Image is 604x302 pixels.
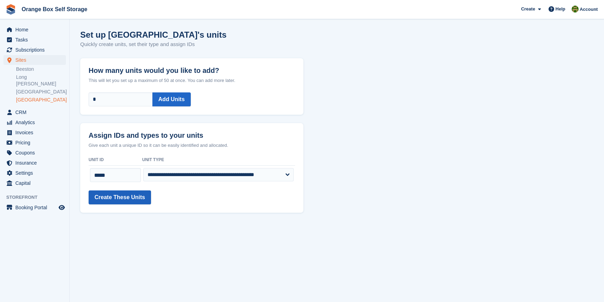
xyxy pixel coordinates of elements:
[3,45,66,55] a: menu
[16,97,66,103] a: [GEOGRAPHIC_DATA]
[3,178,66,188] a: menu
[16,74,66,87] a: Long [PERSON_NAME]
[3,118,66,127] a: menu
[80,40,227,48] p: Quickly create units, set their type and assign IDs
[89,131,203,139] strong: Assign IDs and types to your units
[3,168,66,178] a: menu
[15,148,57,158] span: Coupons
[89,190,151,204] button: Create These Units
[6,4,16,15] img: stora-icon-8386f47178a22dfd0bd8f6a31ec36ba5ce8667c1dd55bd0f319d3a0aa187defe.svg
[3,158,66,168] a: menu
[3,128,66,137] a: menu
[556,6,565,13] span: Help
[89,142,295,149] p: Give each unit a unique ID so it can be easily identified and allocated.
[15,118,57,127] span: Analytics
[19,3,90,15] a: Orange Box Self Storage
[89,58,295,75] label: How many units would you like to add?
[16,89,66,95] a: [GEOGRAPHIC_DATA]
[580,6,598,13] span: Account
[3,55,66,65] a: menu
[3,203,66,212] a: menu
[15,107,57,117] span: CRM
[58,203,66,212] a: Preview store
[142,154,295,166] th: Unit Type
[521,6,535,13] span: Create
[15,138,57,148] span: Pricing
[15,45,57,55] span: Subscriptions
[3,148,66,158] a: menu
[15,25,57,35] span: Home
[15,55,57,65] span: Sites
[572,6,579,13] img: SARAH T
[15,168,57,178] span: Settings
[15,128,57,137] span: Invoices
[89,77,295,84] p: This will let you set up a maximum of 50 at once. You can add more later.
[16,66,66,73] a: Beeston
[6,194,69,201] span: Storefront
[15,158,57,168] span: Insurance
[15,35,57,45] span: Tasks
[89,154,142,166] th: Unit ID
[15,203,57,212] span: Booking Portal
[80,30,227,39] h1: Set up [GEOGRAPHIC_DATA]'s units
[15,178,57,188] span: Capital
[3,107,66,117] a: menu
[3,35,66,45] a: menu
[152,92,191,106] button: Add Units
[3,25,66,35] a: menu
[3,138,66,148] a: menu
